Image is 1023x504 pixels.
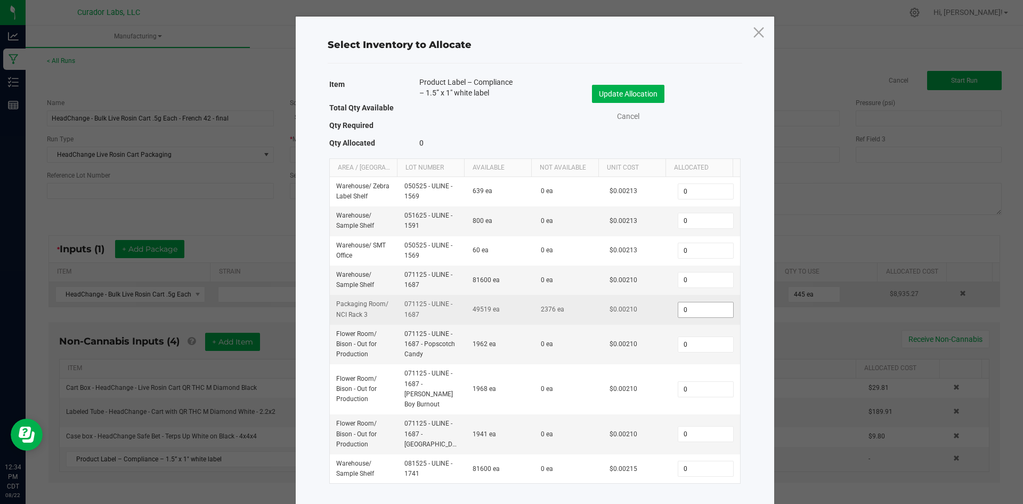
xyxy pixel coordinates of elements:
span: $0.00210 [610,340,637,348]
span: $0.00213 [610,187,637,195]
td: 081525 - ULINE - 1741 [398,454,466,483]
span: Warehouse / Sample Shelf [336,212,374,229]
td: 071125 - ULINE - 1687 - Popscotch Candy [398,325,466,365]
td: 051625 - ULINE - 1591 [398,206,466,236]
label: Item [329,77,345,92]
span: $0.00213 [610,217,637,225]
th: Not Available [531,159,598,177]
span: Warehouse / Zebra Label Shelf [336,182,389,200]
span: Flower Room / Bison - Out for Production [336,420,377,447]
span: 800 ea [473,217,492,225]
td: 071125 - ULINE - 1687 [398,266,466,295]
span: Warehouse / Sample Shelf [336,460,374,477]
span: Select Inventory to Allocate [328,39,472,51]
span: 0 ea [541,276,553,284]
span: $0.00210 [610,306,637,313]
td: 071125 - ULINE - 1687 - [PERSON_NAME] Boy Burnout [398,364,466,414]
span: Warehouse / Sample Shelf [336,271,374,289]
span: 1968 ea [473,385,496,393]
span: 0 ea [541,465,553,473]
span: Flower Room / Bison - Out for Production [336,330,377,358]
span: 0 ea [541,246,553,254]
span: 0 ea [541,385,553,393]
span: 0 ea [541,430,553,438]
span: Warehouse / SMT Office [336,242,386,259]
iframe: Resource center [11,419,43,451]
span: 60 ea [473,246,489,254]
span: $0.00210 [610,276,637,284]
label: Qty Required [329,118,374,133]
button: Update Allocation [592,85,664,103]
th: Unit Cost [598,159,665,177]
label: Total Qty Available [329,100,394,115]
td: 050525 - ULINE - 1569 [398,236,466,266]
span: 0 ea [541,340,553,348]
span: $0.00215 [610,465,637,473]
th: Lot Number [397,159,464,177]
span: 0 ea [541,217,553,225]
span: $0.00210 [610,430,637,438]
span: 639 ea [473,187,492,195]
th: Available [464,159,531,177]
td: 071125 - ULINE - 1687 [398,295,466,324]
span: 1941 ea [473,430,496,438]
td: 071125 - ULINE - 1687 - [GEOGRAPHIC_DATA] [398,414,466,454]
td: 050525 - ULINE - 1569 [398,177,466,206]
span: $0.00210 [610,385,637,393]
span: Packaging Room / NCI Rack 3 [336,300,388,318]
span: 49519 ea [473,306,500,313]
span: Product Label – Compliance – 1.5” x 1" white label [419,77,518,98]
span: 81600 ea [473,465,500,473]
span: Flower Room / Bison - Out for Production [336,375,377,403]
span: 81600 ea [473,276,500,284]
label: Qty Allocated [329,135,375,150]
span: 2376 ea [541,306,564,313]
span: $0.00213 [610,246,637,254]
span: 0 [419,139,424,147]
span: 1962 ea [473,340,496,348]
th: Allocated [665,159,733,177]
th: Area / [GEOGRAPHIC_DATA] [330,159,397,177]
span: 0 ea [541,187,553,195]
a: Cancel [607,111,649,122]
